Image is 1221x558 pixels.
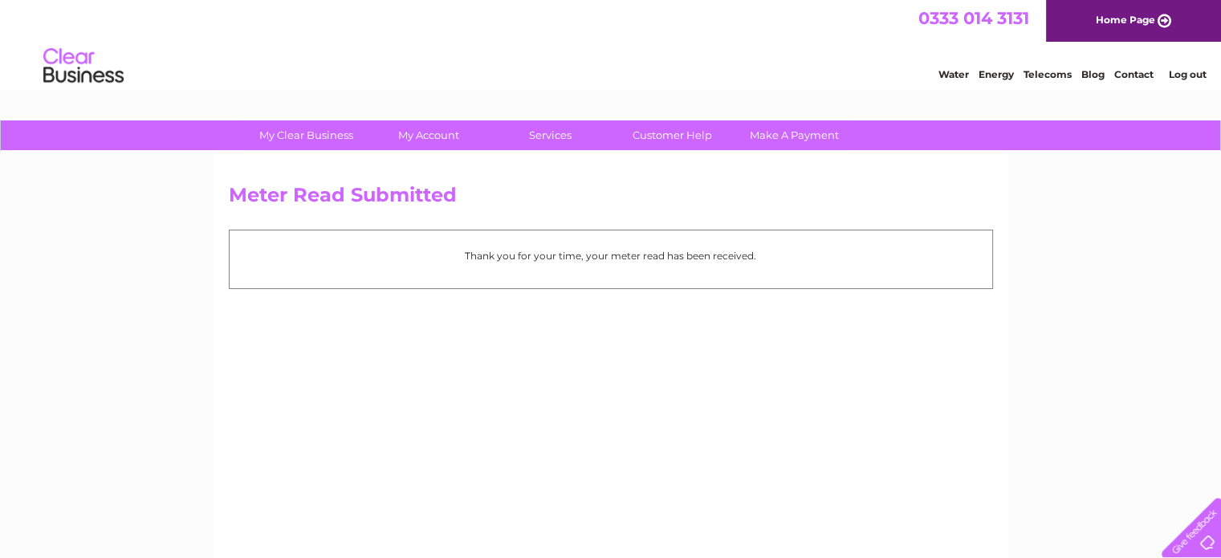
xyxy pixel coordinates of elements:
[938,68,969,80] a: Water
[1114,68,1154,80] a: Contact
[232,9,991,78] div: Clear Business is a trading name of Verastar Limited (registered in [GEOGRAPHIC_DATA] No. 3667643...
[1024,68,1072,80] a: Telecoms
[238,248,984,263] p: Thank you for your time, your meter read has been received.
[43,42,124,91] img: logo.png
[918,8,1029,28] a: 0333 014 3131
[240,120,372,150] a: My Clear Business
[728,120,861,150] a: Make A Payment
[1168,68,1206,80] a: Log out
[229,184,993,214] h2: Meter Read Submitted
[979,68,1014,80] a: Energy
[362,120,495,150] a: My Account
[606,120,739,150] a: Customer Help
[484,120,617,150] a: Services
[1081,68,1105,80] a: Blog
